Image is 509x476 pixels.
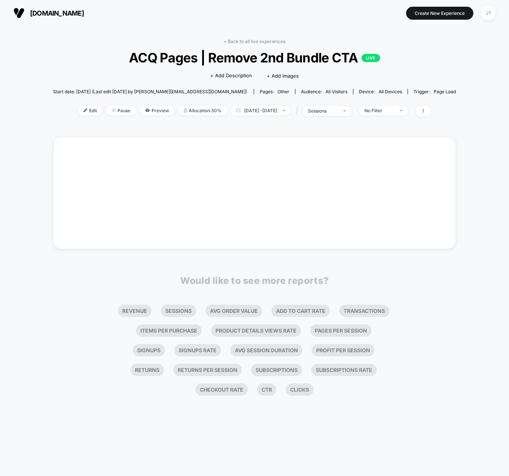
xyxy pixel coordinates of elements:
[286,383,314,396] li: Clicks
[211,324,301,337] li: Product Details Views Rate
[479,6,498,21] button: JT
[310,324,372,337] li: Pages Per Session
[278,89,289,94] span: other
[236,109,240,112] img: calendar
[267,73,299,79] span: + Add Images
[136,324,202,337] li: Items Per Purchase
[210,72,252,80] span: + Add Description
[140,106,175,116] span: Preview
[73,50,435,65] span: ACQ Pages | Remove 2nd Bundle CTA
[301,89,347,94] div: Audience:
[362,54,380,62] p: LIVE
[434,89,456,94] span: Page Load
[311,364,377,376] li: Subscriptions Rate
[400,110,402,111] img: end
[379,89,402,94] span: all devices
[106,106,136,116] span: Pause
[406,7,473,20] button: Create New Experience
[118,305,152,317] li: Revenue
[13,7,25,19] img: Visually logo
[343,110,346,111] img: end
[260,89,289,94] div: Pages:
[339,305,389,317] li: Transactions
[53,89,247,94] span: Start date: [DATE] (Last edit [DATE] by [PERSON_NAME][EMAIL_ADDRESS][DOMAIN_NAME])
[112,109,116,112] img: end
[174,344,221,356] li: Signups Rate
[130,364,164,376] li: Returns
[205,305,262,317] li: Avg Order Value
[180,275,329,286] p: Would like to see more reports?
[230,344,302,356] li: Avg Session Duration
[84,109,87,112] img: edit
[414,89,456,94] div: Trigger:
[283,110,285,111] img: end
[195,383,248,396] li: Checkout Rate
[251,364,302,376] li: Subscriptions
[257,383,276,396] li: Ctr
[272,305,330,317] li: Add To Cart Rate
[231,106,291,116] span: [DATE] - [DATE]
[325,89,347,94] span: All Visitors
[184,109,187,113] img: rebalance
[133,344,165,356] li: Signups
[224,39,285,44] a: < Back to all live experiences
[11,7,86,19] button: [DOMAIN_NAME]
[173,364,242,376] li: Returns Per Session
[295,106,302,116] span: |
[78,106,103,116] span: Edit
[178,106,227,116] span: Allocation: 50%
[30,9,84,17] span: [DOMAIN_NAME]
[353,89,408,94] span: Device:
[308,108,338,114] div: sessions
[364,108,394,113] div: No Filter
[312,344,375,356] li: Profit Per Session
[481,6,496,20] div: JT
[161,305,196,317] li: Sessions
